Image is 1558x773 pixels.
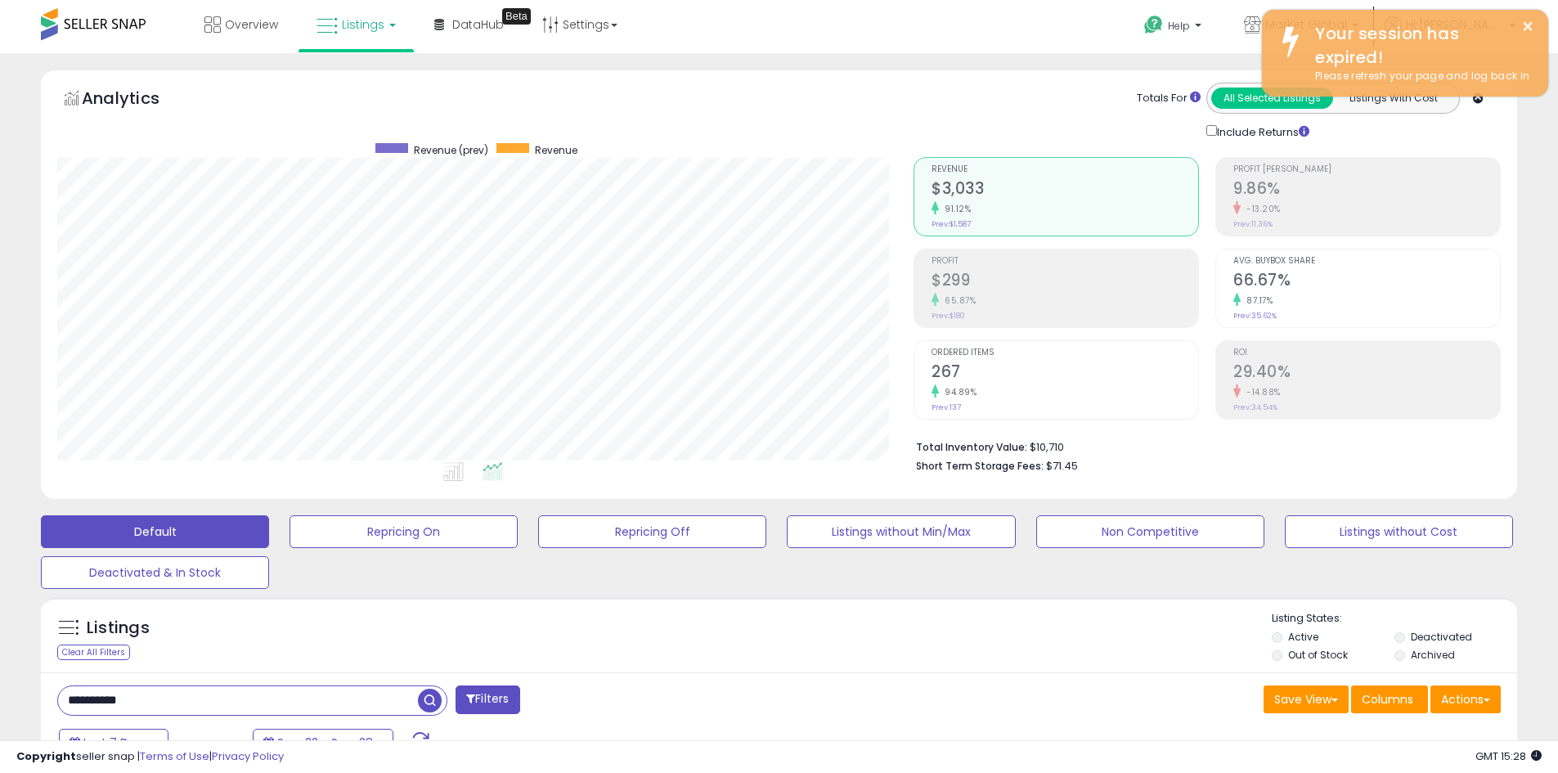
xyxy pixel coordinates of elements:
button: × [1521,16,1534,37]
h2: $3,033 [932,179,1198,201]
button: All Selected Listings [1211,88,1333,109]
button: Deactivated & In Stock [41,556,269,589]
span: Revenue (prev) [414,143,488,157]
span: Columns [1362,691,1413,708]
small: Prev: 35.62% [1233,311,1277,321]
h5: Analytics [82,87,191,114]
button: Filters [456,685,519,714]
a: Terms of Use [140,748,209,764]
span: DataHub [452,16,504,33]
div: Clear All Filters [57,645,130,660]
span: Overview [225,16,278,33]
button: Listings With Cost [1332,88,1454,109]
span: Revenue [932,165,1198,174]
b: Short Term Storage Fees: [916,459,1044,473]
span: Revenue [535,143,577,157]
label: Active [1288,630,1318,644]
button: Save View [1264,685,1349,713]
strong: Copyright [16,748,76,764]
span: Compared to: [171,736,246,752]
button: Repricing On [290,515,518,548]
div: Totals For [1137,91,1201,106]
div: seller snap | | [16,749,284,765]
button: Listings without Cost [1285,515,1513,548]
li: $10,710 [916,436,1488,456]
span: Profit [PERSON_NAME] [1233,165,1500,174]
div: Please refresh your page and log back in [1303,69,1536,84]
small: Prev: 137 [932,402,961,412]
button: Listings without Min/Max [787,515,1015,548]
small: -14.88% [1241,386,1281,398]
button: Columns [1351,685,1428,713]
span: Avg. Buybox Share [1233,257,1500,266]
small: 65.87% [939,294,976,307]
span: ROI [1233,348,1500,357]
h2: 66.67% [1233,271,1500,293]
small: Prev: $180 [932,311,965,321]
span: Last 7 Days [83,735,148,751]
h2: 29.40% [1233,362,1500,384]
div: Your session has expired! [1303,22,1536,69]
button: Default [41,515,269,548]
div: Tooltip anchor [502,8,531,25]
small: Prev: $1,587 [932,219,971,229]
i: Get Help [1143,15,1164,35]
small: 87.17% [1241,294,1273,307]
label: Out of Stock [1288,648,1348,662]
small: Prev: 11.36% [1233,219,1273,229]
button: Last 7 Days [59,729,168,757]
a: Help [1131,2,1218,53]
h2: 267 [932,362,1198,384]
span: Sep-22 - Sep-28 [277,735,373,751]
span: Help [1168,19,1190,33]
small: -13.20% [1241,203,1281,215]
h2: 9.86% [1233,179,1500,201]
span: Ordered Items [932,348,1198,357]
button: Non Competitive [1036,515,1264,548]
button: Sep-22 - Sep-28 [253,729,393,757]
span: Listings [342,16,384,33]
button: Repricing Off [538,515,766,548]
label: Archived [1411,648,1455,662]
p: Listing States: [1272,611,1517,627]
small: Prev: 34.54% [1233,402,1277,412]
button: Actions [1430,685,1501,713]
span: 2025-10-7 15:28 GMT [1475,748,1542,764]
b: Total Inventory Value: [916,440,1027,454]
span: $71.45 [1046,458,1078,474]
div: Include Returns [1194,122,1329,141]
a: Privacy Policy [212,748,284,764]
span: Profit [932,257,1198,266]
h2: $299 [932,271,1198,293]
h5: Listings [87,617,150,640]
label: Deactivated [1411,630,1472,644]
small: 94.89% [939,386,977,398]
small: 91.12% [939,203,971,215]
